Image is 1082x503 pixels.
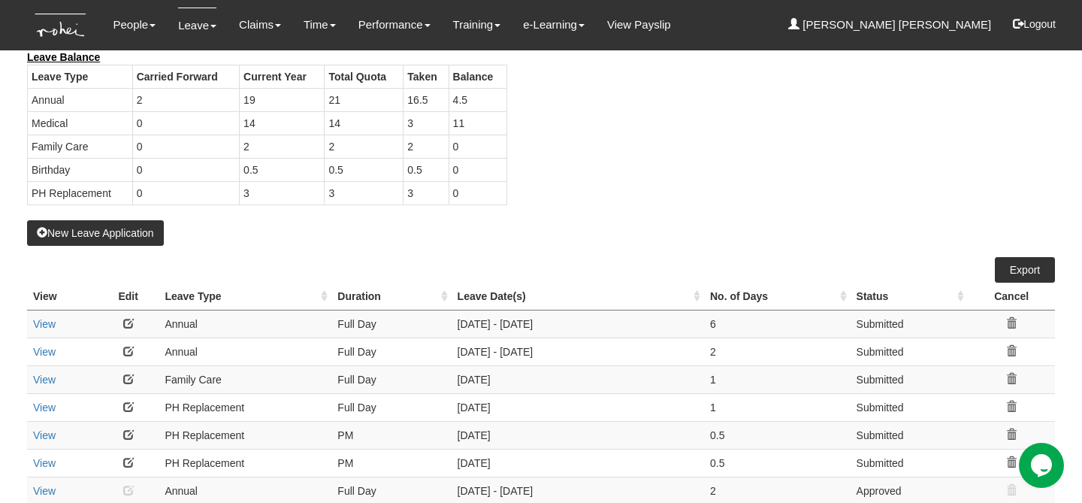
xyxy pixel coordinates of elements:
[358,8,431,42] a: Performance
[851,393,969,421] td: Submitted
[33,401,56,414] a: View
[851,449,969,477] td: Submitted
[325,181,403,205] td: 3
[159,338,331,365] td: Annual
[403,158,449,181] td: 0.5
[1002,6,1066,42] button: Logout
[403,135,449,158] td: 2
[704,393,851,421] td: 1
[403,65,449,88] th: Taken
[325,88,403,111] td: 21
[132,111,239,135] td: 0
[325,111,403,135] td: 14
[452,338,704,365] td: [DATE] - [DATE]
[240,88,325,111] td: 19
[704,449,851,477] td: 0.5
[240,65,325,88] th: Current Year
[132,65,239,88] th: Carried Forward
[159,310,331,338] td: Annual
[788,8,991,42] a: [PERSON_NAME] [PERSON_NAME]
[27,220,164,246] button: New Leave Application
[851,421,969,449] td: Submitted
[403,181,449,205] td: 3
[331,338,451,365] td: Full Day
[449,65,506,88] th: Balance
[239,8,281,42] a: Claims
[304,8,336,42] a: Time
[28,88,133,111] td: Annual
[704,310,851,338] td: 6
[995,257,1055,283] a: Export
[325,135,403,158] td: 2
[159,283,331,311] th: Leave Type : activate to sort column ascending
[704,338,851,365] td: 2
[28,181,133,205] td: PH Replacement
[331,283,451,311] th: Duration : activate to sort column ascending
[240,111,325,135] td: 14
[240,181,325,205] td: 3
[704,283,851,311] th: No. of Days : activate to sort column ascending
[27,283,98,311] th: View
[452,283,704,311] th: Leave Date(s) : activate to sort column ascending
[28,111,133,135] td: Medical
[331,310,451,338] td: Full Day
[403,111,449,135] td: 3
[132,181,239,205] td: 0
[27,51,100,63] b: Leave Balance
[453,8,501,42] a: Training
[33,429,56,441] a: View
[452,449,704,477] td: [DATE]
[178,8,216,43] a: Leave
[113,8,156,42] a: People
[704,365,851,393] td: 1
[33,457,56,469] a: View
[98,283,159,311] th: Edit
[132,135,239,158] td: 0
[851,310,969,338] td: Submitted
[449,135,506,158] td: 0
[452,365,704,393] td: [DATE]
[159,449,331,477] td: PH Replacement
[403,88,449,111] td: 16.5
[325,65,403,88] th: Total Quota
[28,158,133,181] td: Birthday
[452,393,704,421] td: [DATE]
[1019,443,1067,488] iframe: chat widget
[33,485,56,497] a: View
[607,8,671,42] a: View Payslip
[33,374,56,386] a: View
[240,158,325,181] td: 0.5
[851,338,969,365] td: Submitted
[33,318,56,330] a: View
[449,181,506,205] td: 0
[523,8,585,42] a: e-Learning
[132,158,239,181] td: 0
[704,421,851,449] td: 0.5
[331,421,451,449] td: PM
[132,88,239,111] td: 2
[33,346,56,358] a: View
[331,365,451,393] td: Full Day
[851,365,969,393] td: Submitted
[331,393,451,421] td: Full Day
[452,310,704,338] td: [DATE] - [DATE]
[159,421,331,449] td: PH Replacement
[28,135,133,158] td: Family Care
[159,365,331,393] td: Family Care
[325,158,403,181] td: 0.5
[449,158,506,181] td: 0
[851,283,969,311] th: Status : activate to sort column ascending
[449,111,506,135] td: 11
[449,88,506,111] td: 4.5
[159,393,331,421] td: PH Replacement
[968,283,1055,311] th: Cancel
[28,65,133,88] th: Leave Type
[240,135,325,158] td: 2
[331,449,451,477] td: PM
[452,421,704,449] td: [DATE]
